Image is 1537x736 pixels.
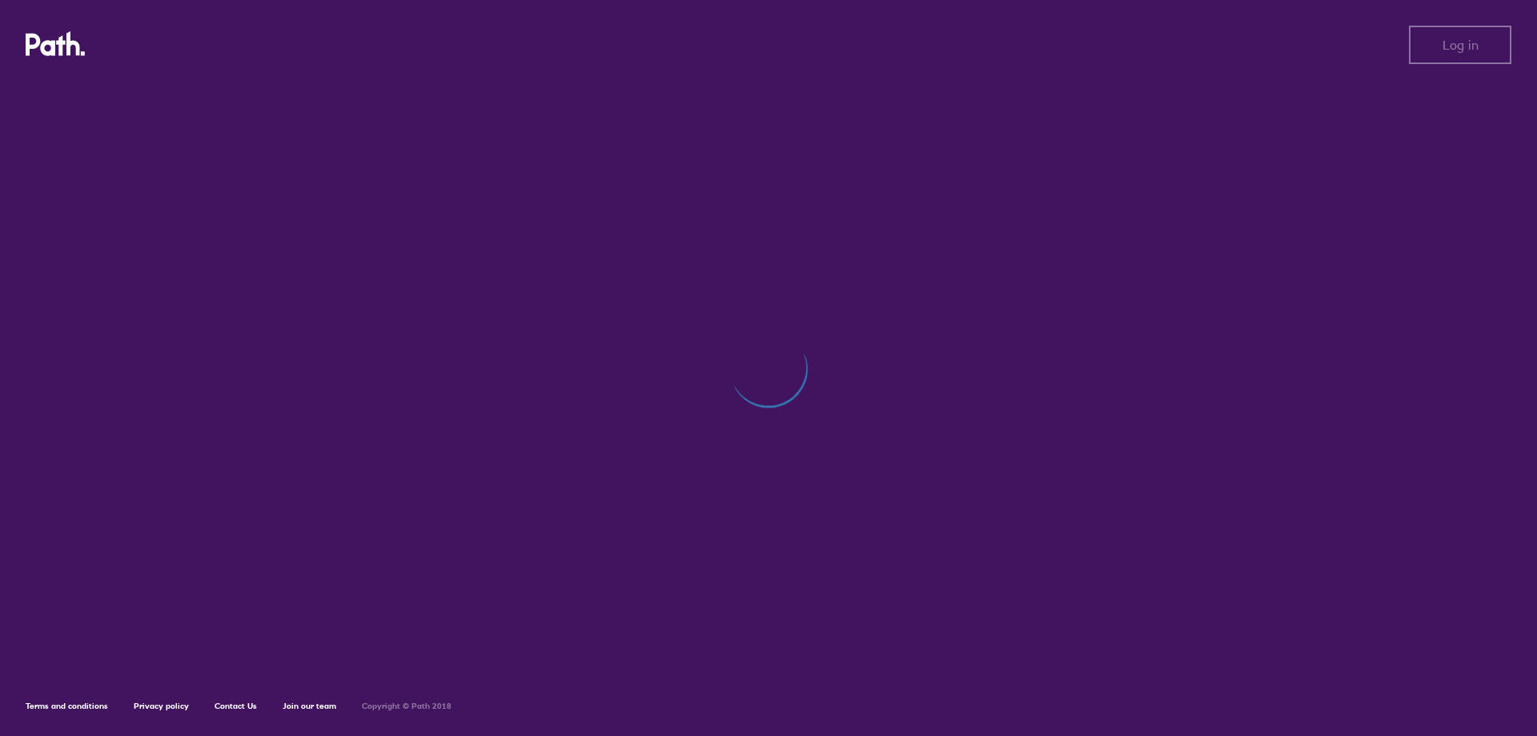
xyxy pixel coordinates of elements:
[1409,26,1511,64] button: Log in
[215,701,257,711] a: Contact Us
[283,701,336,711] a: Join our team
[134,701,189,711] a: Privacy policy
[1443,38,1479,52] span: Log in
[26,701,108,711] a: Terms and conditions
[362,702,451,711] h6: Copyright © Path 2018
